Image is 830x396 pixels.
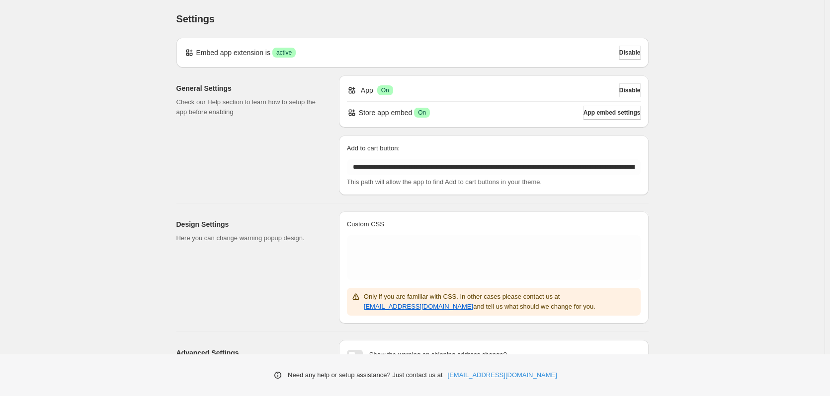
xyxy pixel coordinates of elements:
h2: Advanced Settings [176,348,323,358]
span: On [381,86,389,94]
p: Check our Help section to learn how to setup the app before enabling [176,97,323,117]
span: Disable [619,49,641,57]
p: Show the warning on shipping address change? [369,350,507,360]
p: Here you can change warning popup design. [176,233,323,243]
h2: Design Settings [176,219,323,229]
span: Settings [176,13,215,24]
span: On [418,109,426,117]
span: active [276,49,292,57]
p: Embed app extension is [196,48,270,58]
span: Add to cart button: [347,144,400,152]
span: App embed settings [583,109,641,117]
p: Only if you are familiar with CSS. In other cases please contact us at and tell us what should we... [364,292,637,312]
span: Custom CSS [347,220,384,228]
span: This path will allow the app to find Add to cart buttons in your theme. [347,178,542,186]
p: Store app embed [359,108,412,118]
a: [EMAIL_ADDRESS][DOMAIN_NAME] [364,303,473,310]
span: Disable [619,86,641,94]
button: Disable [619,83,641,97]
p: App [361,85,373,95]
h2: General Settings [176,83,323,93]
button: Disable [619,46,641,60]
button: App embed settings [583,106,641,120]
a: [EMAIL_ADDRESS][DOMAIN_NAME] [448,370,557,380]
